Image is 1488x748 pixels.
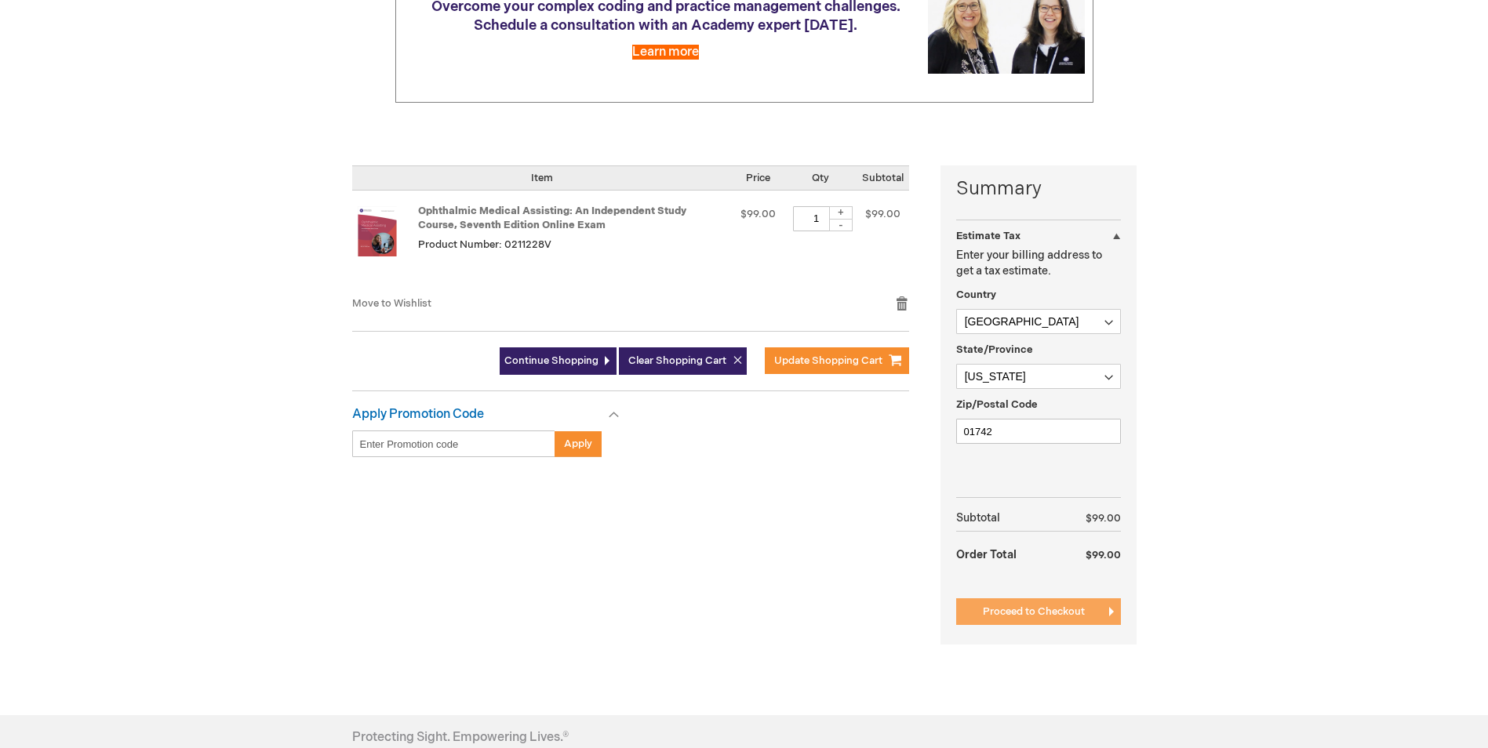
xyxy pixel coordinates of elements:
[418,205,686,232] a: Ophthalmic Medical Assisting: An Independent Study Course, Seventh Edition Online Exam
[628,354,726,367] span: Clear Shopping Cart
[765,347,909,374] button: Update Shopping Cart
[956,248,1121,279] p: Enter your billing address to get a tax estimate.
[352,297,431,310] a: Move to Wishlist
[564,438,592,450] span: Apply
[956,398,1038,411] span: Zip/Postal Code
[746,172,770,184] span: Price
[352,206,418,280] a: Ophthalmic Medical Assisting: An Independent Study Course, Seventh Edition Online Exam
[829,206,853,220] div: +
[504,354,598,367] span: Continue Shopping
[352,407,484,422] strong: Apply Promotion Code
[352,430,555,457] input: Enter Promotion code
[531,172,553,184] span: Item
[740,208,776,220] span: $99.00
[956,540,1017,568] strong: Order Total
[862,172,904,184] span: Subtotal
[956,289,996,301] span: Country
[352,206,402,256] img: Ophthalmic Medical Assisting: An Independent Study Course, Seventh Edition Online Exam
[865,208,900,220] span: $99.00
[1086,512,1121,525] span: $99.00
[352,731,569,745] h4: Protecting Sight. Empowering Lives.®
[956,176,1121,202] strong: Summary
[956,598,1121,625] button: Proceed to Checkout
[956,506,1054,532] th: Subtotal
[632,45,699,60] a: Learn more
[956,230,1020,242] strong: Estimate Tax
[812,172,829,184] span: Qty
[956,343,1033,356] span: State/Province
[619,347,747,375] button: Clear Shopping Cart
[774,354,882,367] span: Update Shopping Cart
[793,206,840,231] input: Qty
[500,347,617,375] a: Continue Shopping
[1086,549,1121,561] span: $99.00
[983,605,1085,618] span: Proceed to Checkout
[555,430,602,457] button: Apply
[829,219,853,231] div: -
[418,238,551,251] span: Product Number: 0211228V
